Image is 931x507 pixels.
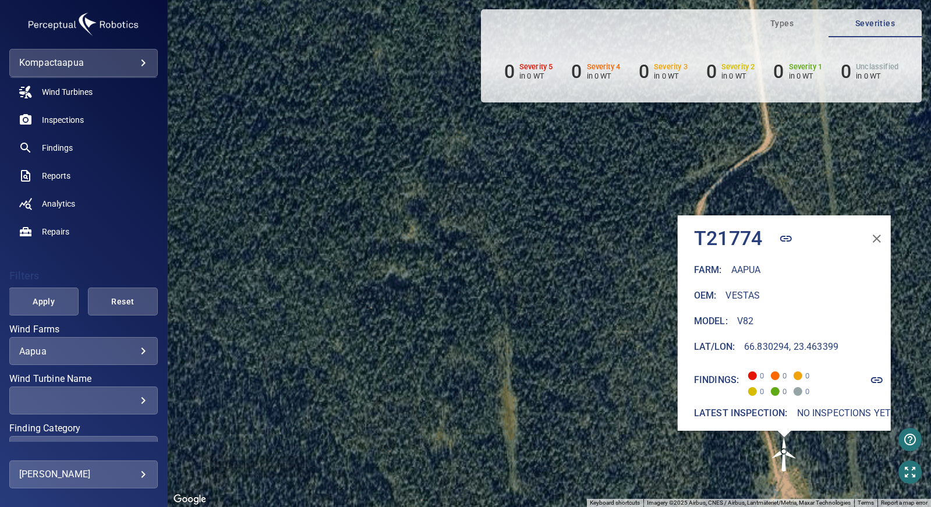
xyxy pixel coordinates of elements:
[737,313,753,329] h6: V82
[25,9,141,40] img: kompactaapua-logo
[9,78,158,106] a: windturbines noActive
[773,61,784,83] h6: 0
[706,61,717,83] h6: 0
[841,61,851,83] h6: 0
[23,295,64,309] span: Apply
[42,86,93,98] span: Wind Turbines
[42,226,69,237] span: Repairs
[794,364,813,380] span: 0
[639,61,649,83] h6: 0
[654,63,688,71] h6: Severity 3
[19,465,148,484] div: [PERSON_NAME]
[694,313,728,329] h6: Model :
[726,288,760,304] h6: Vestas
[19,346,148,357] div: Aapua
[102,295,143,309] span: Reset
[771,387,780,396] span: Severity 1
[881,499,928,506] a: Report a map error
[9,49,158,77] div: kompactaapua
[42,198,75,210] span: Analytics
[654,72,688,80] p: in 0 WT
[706,61,755,83] li: Severity 2
[9,190,158,218] a: analytics noActive
[9,162,158,190] a: reports noActive
[504,61,515,83] h6: 0
[858,499,874,506] a: Terms
[9,374,158,384] label: Wind Turbine Name
[767,437,802,472] img: windFarmIcon.svg
[789,72,823,80] p: in 0 WT
[694,372,739,388] h6: Findings:
[749,371,757,380] span: Severity 5
[749,364,767,380] span: 0
[742,16,822,31] span: Types
[88,288,158,315] button: Reset
[571,61,582,83] h6: 0
[647,499,851,506] span: Imagery ©2025 Airbus, CNES / Airbus, Lantmäteriet/Metria, Maxar Technologies
[590,499,640,507] button: Keyboard shortcuts
[9,337,158,365] div: Wind Farms
[794,380,813,396] span: 0
[9,134,158,162] a: findings noActive
[794,387,803,396] span: Severity Unclassified
[9,325,158,334] label: Wind Farms
[519,72,553,80] p: in 0 WT
[694,339,735,355] h6: Lat/Lon :
[42,170,70,182] span: Reports
[9,436,158,464] div: Finding Category
[794,371,803,380] span: Severity 3
[587,63,621,71] h6: Severity 4
[504,61,553,83] li: Severity 5
[731,262,761,278] h6: Aapua
[171,492,209,507] img: Google
[749,380,767,396] span: 0
[856,63,898,71] h6: Unclassified
[639,61,688,83] li: Severity 3
[587,72,621,80] p: in 0 WT
[771,364,790,380] span: 0
[42,142,73,154] span: Findings
[771,380,790,396] span: 0
[797,405,891,421] h6: No inspections yet
[9,387,158,414] div: Wind Turbine Name
[856,72,898,80] p: in 0 WT
[42,114,84,126] span: Inspections
[789,63,823,71] h6: Severity 1
[694,405,788,421] h6: Latest inspection:
[9,106,158,134] a: inspections noActive
[694,288,717,304] h6: Oem :
[9,424,158,433] label: Finding Category
[749,387,757,396] span: Severity 2
[9,288,79,315] button: Apply
[771,371,780,380] span: Severity 4
[836,16,915,31] span: Severities
[694,226,763,251] h4: T21774
[767,437,802,472] gmp-advanced-marker: T21774
[19,54,148,72] div: kompactaapua
[171,492,209,507] a: Open this area in Google Maps (opens a new window)
[9,218,158,246] a: repairs noActive
[9,270,158,282] h4: Filters
[519,63,553,71] h6: Severity 5
[721,72,755,80] p: in 0 WT
[773,61,822,83] li: Severity 1
[721,63,755,71] h6: Severity 2
[744,339,838,355] h6: 66.830294, 23.463399
[694,262,722,278] h6: Farm :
